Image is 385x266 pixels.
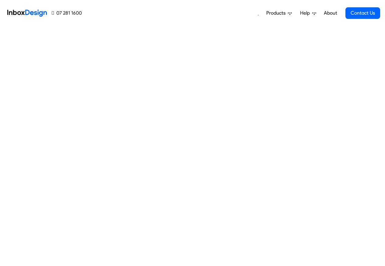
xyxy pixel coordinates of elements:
a: About [322,7,339,19]
a: 07 281 1600 [52,9,82,17]
a: Products [264,7,294,19]
span: Help [300,9,312,17]
span: Products [266,9,288,17]
a: Help [298,7,319,19]
a: Contact Us [345,7,380,19]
